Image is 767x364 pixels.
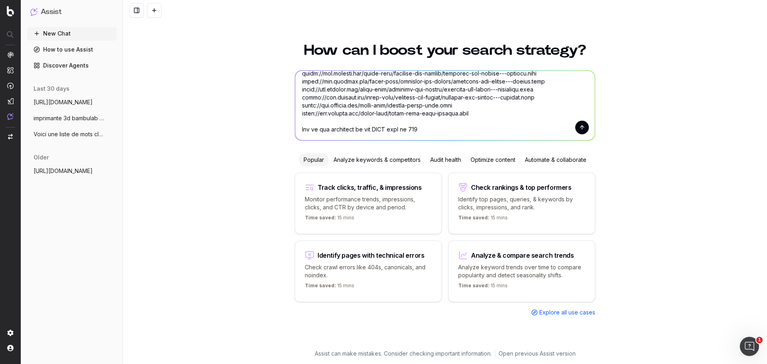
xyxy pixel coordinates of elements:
[30,6,113,18] button: Assist
[305,215,336,221] span: Time saved:
[458,195,585,211] p: Identify top pages, queries, & keywords by clicks, impressions, and rank.
[7,82,14,89] img: Activation
[295,43,595,58] h1: How can I boost your search strategy?
[539,308,595,316] span: Explore all use cases
[34,130,104,138] span: Voici une liste de mots clés, donne moi
[740,337,759,356] iframe: Intercom live chat
[7,52,14,58] img: Analytics
[305,282,336,288] span: Time saved:
[7,6,14,16] img: Botify logo
[318,252,425,259] div: Identify pages with technical errors
[458,263,585,279] p: Analyze keyword trends over time to compare popularity and detect seasonality shifts.
[305,195,432,211] p: Monitor performance trends, impressions, clicks, and CTR by device and period.
[27,128,117,141] button: Voici une liste de mots clés, donne moi
[34,153,49,161] span: older
[27,59,117,72] a: Discover Agents
[305,263,432,279] p: Check crawl errors like 404s, canonicals, and noindex.
[7,330,14,336] img: Setting
[7,113,14,120] img: Assist
[458,215,508,224] p: 15 mins
[27,27,117,40] button: New Chat
[756,337,763,343] span: 1
[7,345,14,351] img: My account
[34,167,93,175] span: [URL][DOMAIN_NAME]
[30,8,38,16] img: Assist
[305,282,354,292] p: 15 mins
[27,165,117,177] button: [URL][DOMAIN_NAME]
[305,215,354,224] p: 15 mins
[318,184,422,191] div: Track clicks, traffic, & impressions
[499,350,576,358] a: Open previous Assist version
[458,215,489,221] span: Time saved:
[27,96,117,109] button: [URL][DOMAIN_NAME]
[458,282,508,292] p: 15 mins
[471,252,574,259] div: Analyze & compare search trends
[27,112,117,125] button: imprimante 3d bambulab avis imprimante
[471,184,572,191] div: Check rankings & top performers
[34,85,70,93] span: last 30 days
[299,153,329,166] div: Popular
[329,153,425,166] div: Analyze keywords & competitors
[520,153,591,166] div: Automate & collaborate
[531,308,595,316] a: Explore all use cases
[458,282,489,288] span: Time saved:
[425,153,466,166] div: Audit health
[315,350,492,358] p: Assist can make mistakes. Consider checking important information.
[34,114,104,122] span: imprimante 3d bambulab avis imprimante
[27,43,117,56] a: How to use Assist
[7,67,14,74] img: Intelligence
[7,98,14,104] img: Studio
[41,6,62,18] h1: Assist
[295,71,595,140] textarea: lorem://ips.dolorsi.ame/conse-adip.elit seddo://eiu.tempori.utl/etdol-magn/aliquaenim---admin-ven...
[8,134,13,139] img: Switch project
[34,98,93,106] span: [URL][DOMAIN_NAME]
[466,153,520,166] div: Optimize content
